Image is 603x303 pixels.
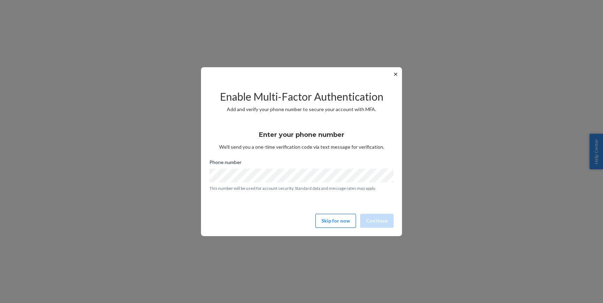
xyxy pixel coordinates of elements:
[209,91,394,102] h2: Enable Multi-Factor Authentication
[259,130,344,139] h3: Enter your phone number
[209,185,394,191] p: This number will be used for account security. Standard data and message rates may apply.
[315,214,356,228] button: Skip for now
[392,70,399,78] button: ✕
[360,214,394,228] button: Continue
[209,159,241,169] span: Phone number
[209,125,394,150] div: We’ll send you a one-time verification code via text message for verification.
[209,106,394,113] p: Add and verify your phone number to secure your account with MFA.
